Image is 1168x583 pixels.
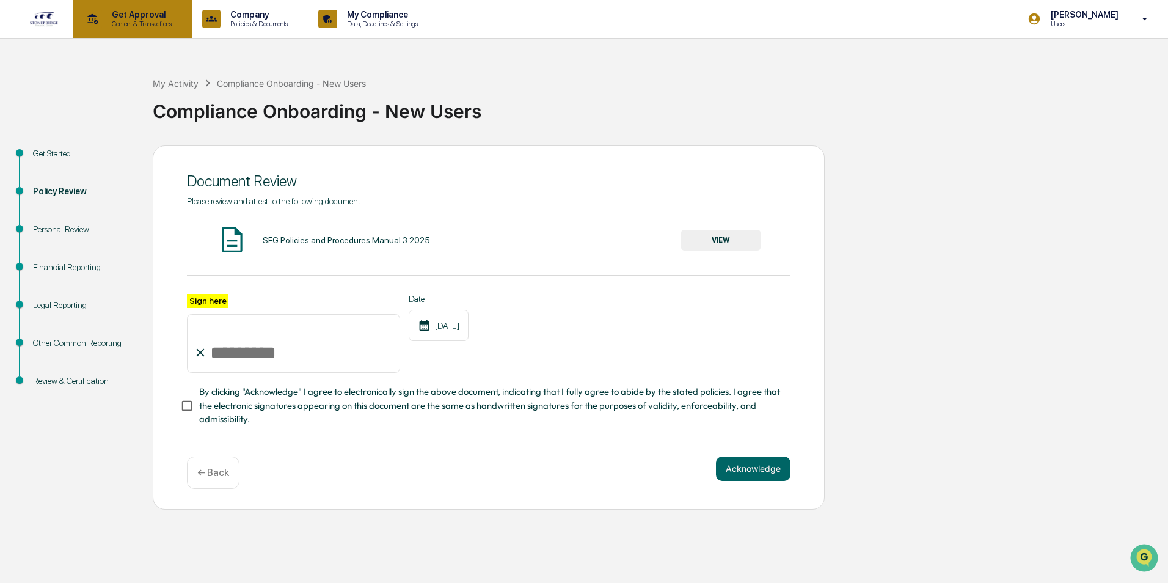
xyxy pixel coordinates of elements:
[1041,10,1125,20] p: [PERSON_NAME]
[42,106,155,116] div: We're available if you need us!
[42,94,200,106] div: Start new chat
[122,207,148,216] span: Pylon
[7,172,82,194] a: 🔎Data Lookup
[33,299,133,312] div: Legal Reporting
[89,155,98,165] div: 🗄️
[153,90,1162,122] div: Compliance Onboarding - New Users
[337,20,424,28] p: Data, Deadlines & Settings
[102,20,178,28] p: Content & Transactions
[197,467,229,479] p: ← Back
[221,10,294,20] p: Company
[33,375,133,387] div: Review & Certification
[7,149,84,171] a: 🖐️Preclearance
[187,172,790,190] div: Document Review
[29,11,59,27] img: logo
[12,94,34,116] img: 1746055101610-c473b297-6a78-478c-a979-82029cc54cd1
[187,294,228,308] label: Sign here
[24,177,77,189] span: Data Lookup
[86,207,148,216] a: Powered byPylon
[33,261,133,274] div: Financial Reporting
[221,20,294,28] p: Policies & Documents
[33,185,133,198] div: Policy Review
[12,26,222,45] p: How can we help?
[12,155,22,165] div: 🖐️
[681,230,761,251] button: VIEW
[187,196,362,206] span: Please review and attest to the following document.
[12,178,22,188] div: 🔎
[217,224,247,255] img: Document Icon
[33,337,133,350] div: Other Common Reporting
[263,235,430,245] div: SFG Policies and Procedures Manual 3.2025
[24,154,79,166] span: Preclearance
[33,223,133,236] div: Personal Review
[101,154,151,166] span: Attestations
[409,294,469,304] label: Date
[1129,543,1162,576] iframe: Open customer support
[33,147,133,160] div: Get Started
[1041,20,1125,28] p: Users
[337,10,424,20] p: My Compliance
[716,457,790,481] button: Acknowledge
[102,10,178,20] p: Get Approval
[153,78,199,89] div: My Activity
[409,310,469,341] div: [DATE]
[84,149,156,171] a: 🗄️Attestations
[208,97,222,112] button: Start new chat
[217,78,366,89] div: Compliance Onboarding - New Users
[199,385,781,426] span: By clicking "Acknowledge" I agree to electronically sign the above document, indicating that I fu...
